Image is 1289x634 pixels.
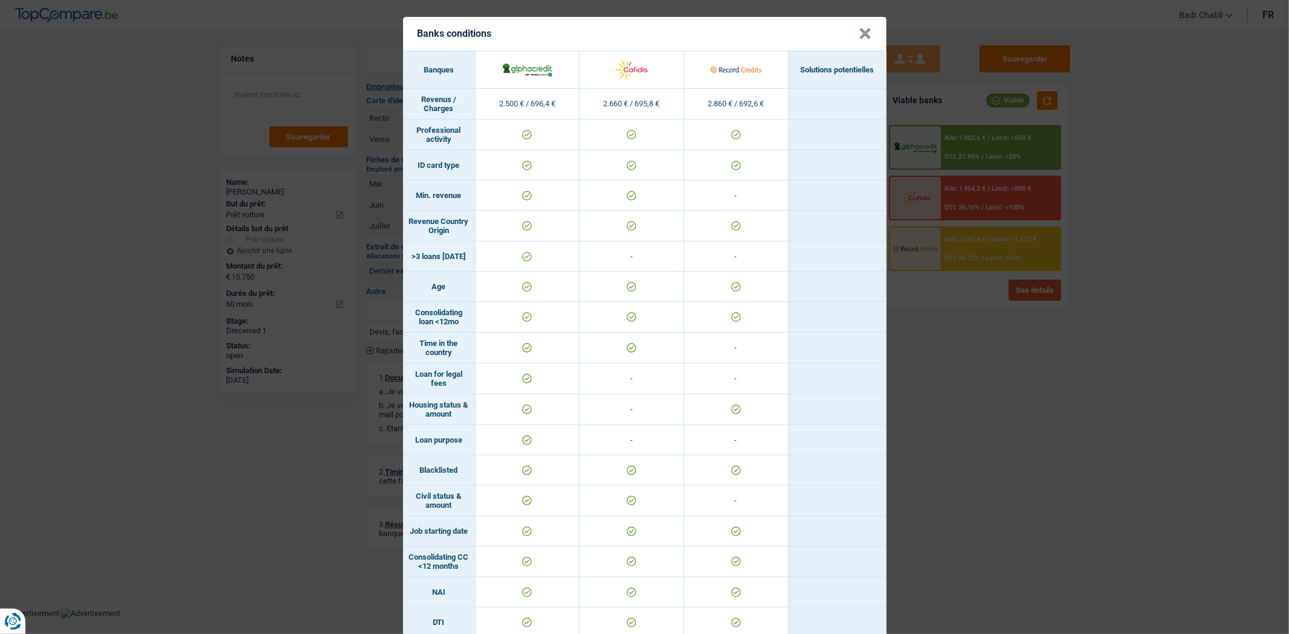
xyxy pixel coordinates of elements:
td: Civil status & amount [403,485,476,516]
td: - [580,425,684,455]
img: Cofidis [606,57,657,83]
td: - [684,333,789,363]
td: 2.660 € / 695,8 € [580,89,684,120]
td: Age [403,272,476,302]
td: >3 loans [DATE] [403,242,476,272]
td: Revenus / Charges [403,89,476,120]
td: - [684,242,789,272]
td: Consolidating CC <12 months [403,546,476,577]
td: - [684,363,789,394]
td: - [684,181,789,211]
img: AlphaCredit [502,62,553,77]
td: NAI [403,577,476,607]
td: Job starting date [403,516,476,546]
td: Professional activity [403,120,476,150]
td: - [684,485,789,516]
h5: Banks conditions [418,28,492,39]
button: Close [859,28,872,40]
th: Solutions potentielles [789,51,887,89]
td: Revenue Country Origin [403,211,476,242]
td: Loan for legal fees [403,363,476,394]
td: - [684,425,789,455]
td: ID card type [403,150,476,181]
td: 2.500 € / 696,4 € [476,89,580,120]
td: - [580,242,684,272]
td: Blacklisted [403,455,476,485]
td: - [580,363,684,394]
td: 2.860 € / 692,6 € [684,89,789,120]
img: Record Credits [710,57,761,83]
td: Time in the country [403,333,476,363]
td: Housing status & amount [403,394,476,425]
td: Consolidating loan <12mo [403,302,476,333]
th: Banques [403,51,476,89]
td: - [580,394,684,425]
td: Min. revenue [403,181,476,211]
td: Loan purpose [403,425,476,455]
